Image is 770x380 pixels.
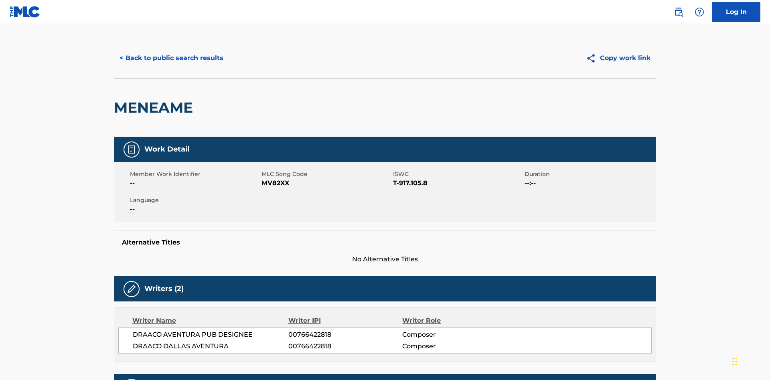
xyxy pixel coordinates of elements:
[691,4,707,20] div: Help
[130,170,259,178] span: Member Work Identifier
[525,170,654,178] span: Duration
[674,7,683,17] img: search
[130,178,259,188] span: --
[402,342,506,351] span: Composer
[144,284,184,293] h5: Writers (2)
[695,7,704,17] img: help
[10,6,41,18] img: MLC Logo
[393,170,523,178] span: ISWC
[586,53,600,63] img: Copy work link
[732,350,737,374] div: Drag
[114,99,197,117] h2: MENEAME
[402,316,506,325] div: Writer Role
[261,170,391,178] span: MLC Song Code
[288,342,402,351] span: 00766422818
[130,196,259,204] span: Language
[133,330,288,340] span: DRAACO AVENTURA PUB DESIGNEE
[261,178,391,188] span: MV82XX
[114,255,656,264] span: No Alternative Titles
[671,4,687,20] a: Public Search
[132,316,288,325] div: Writer Name
[730,342,770,380] iframe: Chat Widget
[288,330,402,340] span: 00766422818
[712,2,760,22] a: Log In
[130,204,259,214] span: --
[127,284,136,294] img: Writers
[580,48,656,68] button: Copy work link
[122,239,648,247] h5: Alternative Titles
[144,145,189,154] h5: Work Detail
[114,48,229,68] button: < Back to public search results
[127,145,136,154] img: Work Detail
[133,342,288,351] span: DRAACO DALLAS AVENTURA
[393,178,523,188] span: T-917.105.8
[402,330,506,340] span: Composer
[525,178,654,188] span: --:--
[288,316,403,325] div: Writer IPI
